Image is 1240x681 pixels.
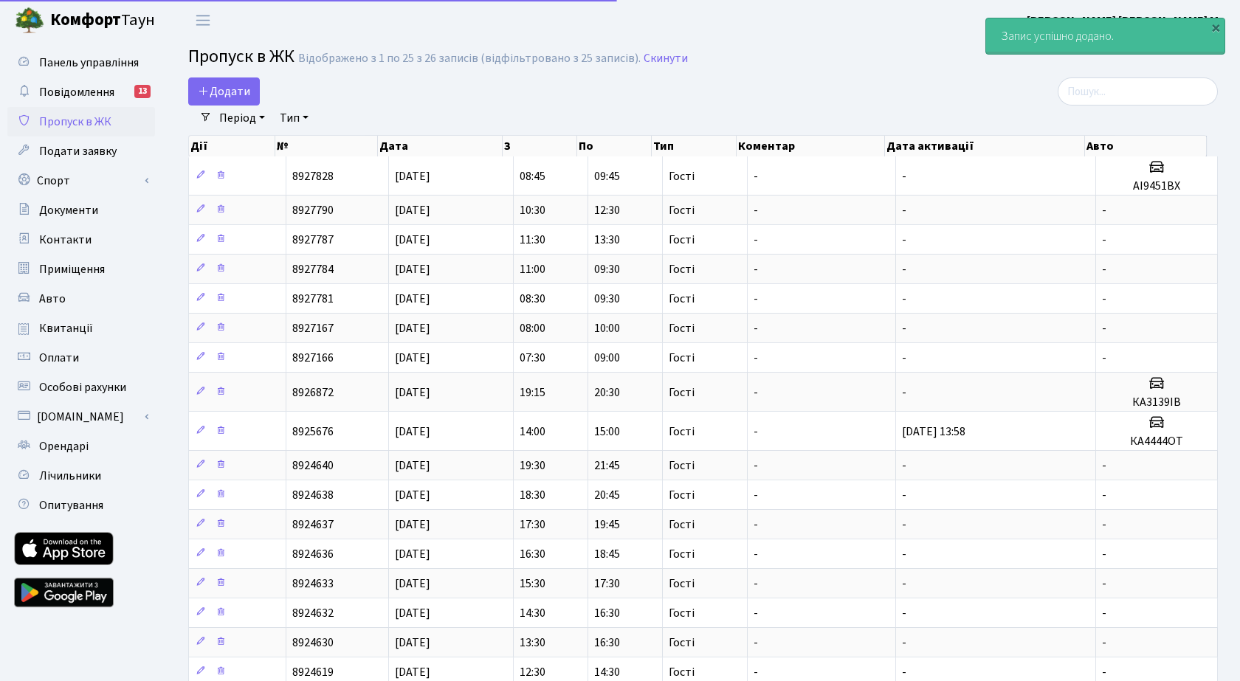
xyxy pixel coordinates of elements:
span: 14:30 [594,664,620,680]
span: Гості [669,666,695,678]
span: Панель управління [39,55,139,71]
span: Квитанції [39,320,93,336]
a: Квитанції [7,314,155,343]
span: - [902,635,906,651]
span: [DATE] [395,575,430,592]
a: Опитування [7,491,155,520]
span: 17:30 [594,575,620,592]
span: Гості [669,637,695,649]
span: 09:30 [594,261,620,277]
span: 15:30 [520,575,545,592]
span: - [902,261,906,277]
span: [DATE] [395,261,430,277]
span: Гості [669,426,695,438]
a: Період [213,106,271,131]
span: - [902,232,906,248]
span: - [902,457,906,474]
a: Приміщення [7,255,155,284]
span: - [1102,516,1106,533]
span: Гості [669,548,695,560]
span: Гості [669,263,695,275]
span: Пропуск в ЖК [188,44,294,69]
span: - [902,168,906,184]
span: - [902,291,906,307]
span: - [1102,546,1106,562]
span: Гості [669,204,695,216]
span: [DATE] [395,457,430,474]
img: logo.png [15,6,44,35]
a: Особові рахунки [7,373,155,402]
span: - [754,261,758,277]
a: Документи [7,196,155,225]
span: Особові рахунки [39,379,126,395]
span: 8927166 [292,350,334,366]
span: - [754,168,758,184]
div: × [1208,20,1223,35]
span: [DATE] [395,350,430,366]
span: [DATE] [395,202,430,218]
span: 8927784 [292,261,334,277]
div: Запис успішно додано. [986,18,1224,54]
span: 09:45 [594,168,620,184]
th: Дата активації [885,136,1085,156]
span: - [1102,232,1106,248]
span: - [754,487,758,503]
span: - [1102,635,1106,651]
span: [DATE] [395,664,430,680]
a: Контакти [7,225,155,255]
a: [DOMAIN_NAME] [7,402,155,432]
span: - [754,350,758,366]
span: 11:00 [520,261,545,277]
span: - [754,232,758,248]
span: 18:45 [594,546,620,562]
span: - [754,424,758,440]
span: - [1102,291,1106,307]
span: Гості [669,607,695,619]
span: 12:30 [594,202,620,218]
h5: АІ9451ВХ [1102,179,1211,193]
button: Переключити навігацію [185,8,221,32]
b: [PERSON_NAME] [PERSON_NAME] М. [1027,13,1222,29]
span: 11:30 [520,232,545,248]
span: - [1102,664,1106,680]
span: Орендарі [39,438,89,454]
a: Додати [188,77,260,106]
input: Пошук... [1058,77,1218,106]
span: Приміщення [39,261,105,277]
span: 16:30 [594,635,620,651]
span: 8924619 [292,664,334,680]
span: 14:30 [520,605,545,621]
span: - [754,457,758,474]
span: Гості [669,460,695,471]
th: Авто [1085,136,1207,156]
span: 8927828 [292,168,334,184]
span: - [1102,487,1106,503]
span: 09:30 [594,291,620,307]
a: Орендарі [7,432,155,461]
span: 8925676 [292,424,334,440]
span: Повідомлення [39,84,114,100]
span: 16:30 [594,605,620,621]
span: - [902,546,906,562]
span: 10:30 [520,202,545,218]
a: Скинути [644,52,688,66]
span: Гості [669,352,695,364]
span: 20:45 [594,487,620,503]
span: 8924637 [292,516,334,533]
span: - [902,487,906,503]
a: [PERSON_NAME] [PERSON_NAME] М. [1027,12,1222,30]
span: 07:30 [520,350,545,366]
span: 20:30 [594,384,620,401]
th: З [503,136,577,156]
span: - [754,320,758,336]
span: 08:00 [520,320,545,336]
span: - [1102,575,1106,592]
span: - [1102,605,1106,621]
span: Гості [669,234,695,246]
a: Авто [7,284,155,314]
span: - [754,575,758,592]
span: Авто [39,291,66,307]
span: 10:00 [594,320,620,336]
span: - [754,516,758,533]
span: 14:00 [520,424,545,440]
